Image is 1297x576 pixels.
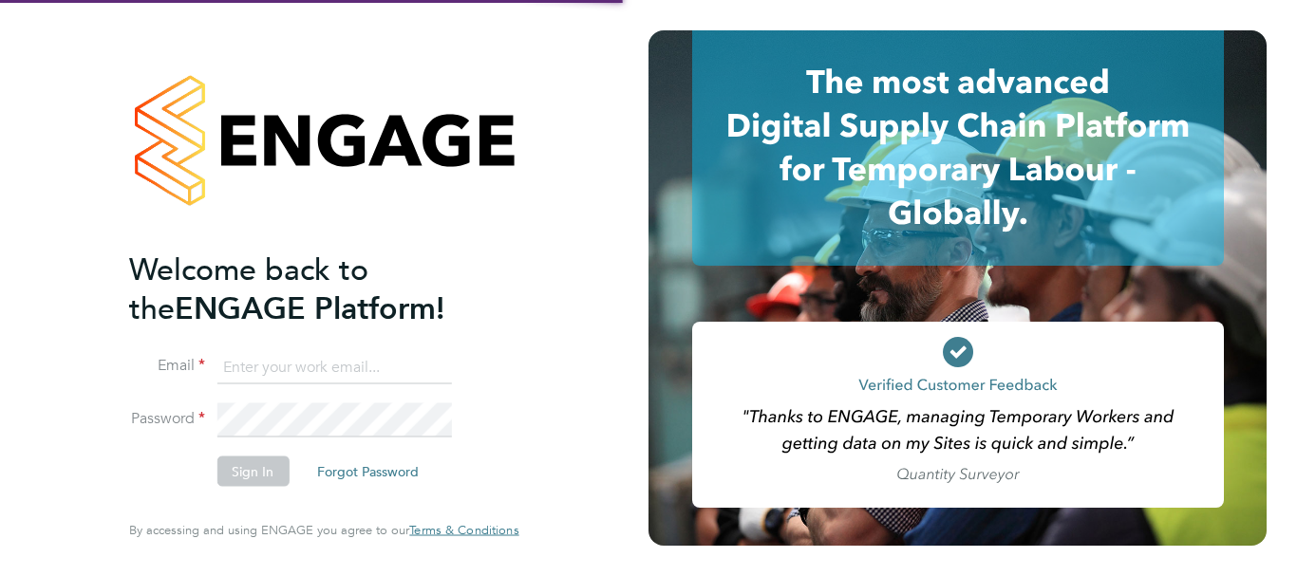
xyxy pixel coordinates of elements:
[129,356,205,376] label: Email
[129,522,518,538] span: By accessing and using ENGAGE you agree to our
[216,456,289,487] button: Sign In
[129,409,205,429] label: Password
[409,522,518,538] span: Terms & Conditions
[216,350,451,384] input: Enter your work email...
[302,456,434,487] button: Forgot Password
[409,523,518,538] a: Terms & Conditions
[129,251,368,326] span: Welcome back to the
[129,250,499,327] h2: ENGAGE Platform!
